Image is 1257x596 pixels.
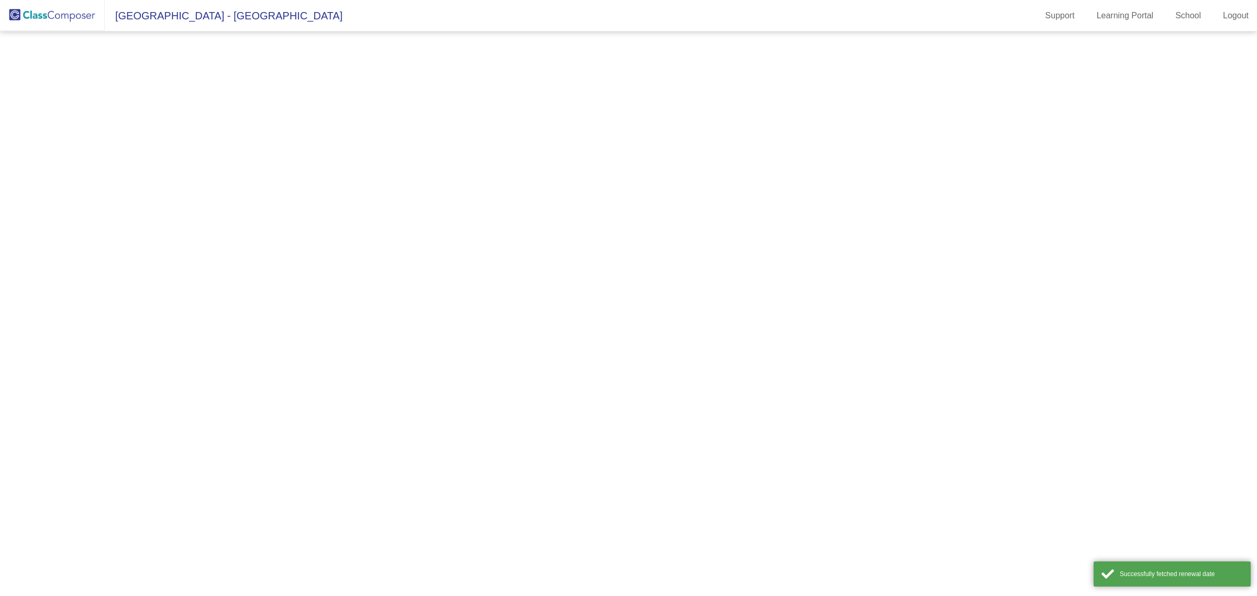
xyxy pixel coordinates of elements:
a: Logout [1215,7,1257,24]
a: Support [1037,7,1083,24]
span: [GEOGRAPHIC_DATA] - [GEOGRAPHIC_DATA] [105,7,343,24]
div: Successfully fetched renewal date [1120,569,1243,579]
a: Learning Portal [1088,7,1162,24]
a: School [1167,7,1209,24]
